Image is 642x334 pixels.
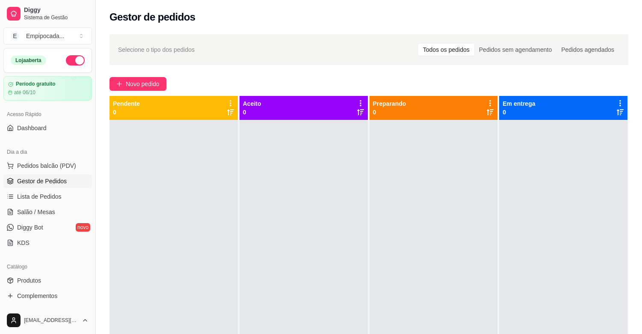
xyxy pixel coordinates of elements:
p: 0 [373,108,406,116]
a: Gestor de Pedidos [3,174,92,188]
span: Diggy Bot [17,223,43,232]
p: 0 [243,108,261,116]
p: 0 [113,108,140,116]
a: Período gratuitoaté 06/10 [3,76,92,101]
div: Todos os pedidos [418,44,474,56]
article: até 06/10 [14,89,36,96]
a: Produtos [3,274,92,287]
span: Novo pedido [126,79,160,89]
button: Novo pedido [109,77,166,91]
a: Dashboard [3,121,92,135]
span: Produtos [17,276,41,285]
p: Pendente [113,99,140,108]
button: Pedidos balcão (PDV) [3,159,92,173]
span: Complementos [17,292,57,300]
span: Pedidos balcão (PDV) [17,161,76,170]
span: Selecione o tipo dos pedidos [118,45,195,54]
article: Período gratuito [16,81,56,87]
div: Loja aberta [11,56,46,65]
button: Alterar Status [66,55,85,66]
div: Pedidos agendados [556,44,619,56]
h2: Gestor de pedidos [109,10,195,24]
p: Preparando [373,99,406,108]
a: Lista de Pedidos [3,190,92,203]
span: plus [116,81,122,87]
p: Aceito [243,99,261,108]
span: Salão / Mesas [17,208,55,216]
a: DiggySistema de Gestão [3,3,92,24]
button: Select a team [3,27,92,45]
a: KDS [3,236,92,250]
div: Empipocada ... [26,32,65,40]
span: Sistema de Gestão [24,14,89,21]
span: [EMAIL_ADDRESS][DOMAIN_NAME] [24,317,78,324]
p: Em entrega [503,99,535,108]
span: KDS [17,239,30,247]
div: Catálogo [3,260,92,274]
a: Complementos [3,289,92,303]
a: Salão / Mesas [3,205,92,219]
div: Dia a dia [3,145,92,159]
p: 0 [503,108,535,116]
span: Lista de Pedidos [17,192,62,201]
span: Diggy [24,6,89,14]
button: [EMAIL_ADDRESS][DOMAIN_NAME] [3,310,92,331]
div: Pedidos sem agendamento [474,44,556,56]
span: Dashboard [17,124,47,132]
a: Diggy Botnovo [3,221,92,234]
span: Gestor de Pedidos [17,177,67,185]
div: Acesso Rápido [3,107,92,121]
span: E [11,32,19,40]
